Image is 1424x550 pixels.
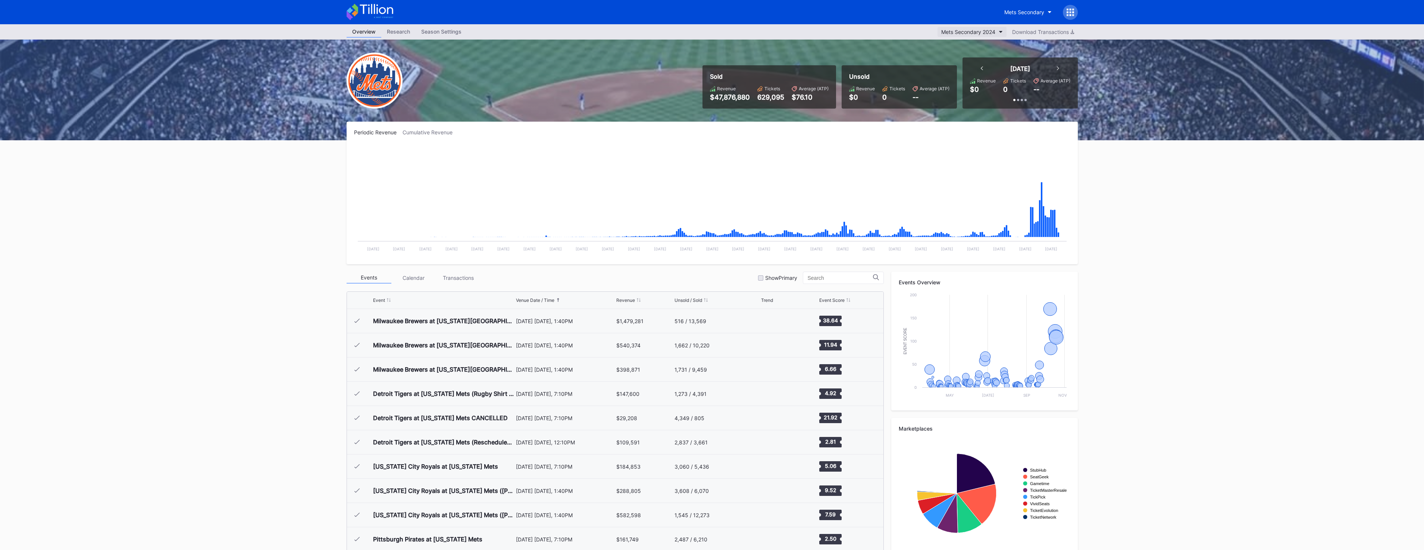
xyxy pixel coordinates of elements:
text: [DATE] [471,247,483,251]
text: [DATE] [941,247,953,251]
div: $1,479,281 [616,318,644,324]
div: [DATE] [DATE], 1:40PM [516,366,615,373]
text: 21.92 [824,414,838,421]
div: Trend [761,297,773,303]
svg: Chart title [761,360,783,379]
div: Tickets [889,86,905,91]
button: Mets Secondary [999,5,1057,19]
div: Sold [710,73,829,80]
text: [DATE] [680,247,692,251]
div: $76.10 [792,93,829,101]
svg: Chart title [899,291,1070,403]
text: VividSeats [1030,501,1050,506]
div: [DATE] [1010,65,1030,72]
div: [DATE] [DATE], 1:40PM [516,512,615,518]
div: -- [913,93,949,101]
div: Event Score [819,297,845,303]
svg: Chart title [761,506,783,524]
div: [DATE] [DATE], 1:40PM [516,318,615,324]
div: Event [373,297,385,303]
text: [DATE] [967,247,979,251]
text: [DATE] [393,247,405,251]
div: [US_STATE] City Royals at [US_STATE] Mets ([PERSON_NAME] Number Retirement) [373,511,514,519]
svg: Chart title [761,433,783,451]
div: Revenue [977,78,996,84]
a: Research [381,26,416,38]
svg: Chart title [761,384,783,403]
text: Nov [1058,393,1067,397]
text: [DATE] [888,247,901,251]
text: [DATE] [993,247,1005,251]
div: 1,273 / 4,391 [675,391,707,397]
text: [DATE] [863,247,875,251]
div: $540,374 [616,342,641,349]
text: TickPick [1030,495,1046,499]
text: 150 [910,316,917,320]
div: 3,608 / 6,070 [675,488,709,494]
text: [DATE] [628,247,640,251]
text: Sep [1023,393,1030,397]
div: $161,749 [616,536,639,543]
div: Mets Secondary 2024 [941,29,995,35]
div: [DATE] [DATE], 7:10PM [516,463,615,470]
div: 3,060 / 5,436 [675,463,709,470]
text: [DATE] [784,247,796,251]
div: Venue Date / Time [516,297,554,303]
text: TicketEvolution [1030,508,1058,513]
button: Download Transactions [1008,27,1078,37]
text: [DATE] [706,247,718,251]
text: Gametime [1030,481,1049,486]
div: $47,876,880 [710,93,750,101]
text: StubHub [1030,468,1046,472]
div: [DATE] [DATE], 7:10PM [516,391,615,397]
text: 2.81 [825,438,836,445]
text: 11.94 [824,341,837,348]
input: Search [808,275,873,281]
div: $0 [849,93,875,101]
text: [DATE] [419,247,431,251]
text: 9.52 [825,487,836,493]
a: Season Settings [416,26,467,38]
div: $147,600 [616,391,639,397]
div: Tickets [1010,78,1026,84]
div: 1,731 / 9,459 [675,366,707,373]
svg: Chart title [761,457,783,476]
svg: Chart title [761,530,783,549]
text: TicketNetwork [1030,515,1057,519]
div: [DATE] [DATE], 1:40PM [516,342,615,349]
div: Pittsburgh Pirates at [US_STATE] Mets [373,535,482,543]
div: $288,805 [616,488,641,494]
text: [DATE] [914,247,927,251]
text: [DATE] [758,247,770,251]
div: [DATE] [DATE], 1:40PM [516,488,615,494]
div: Events Overview [899,279,1070,285]
div: Unsold [849,73,949,80]
svg: Chart title [761,409,783,427]
div: [US_STATE] City Royals at [US_STATE] Mets ([PERSON_NAME] Bobblehead Giveaway) [373,487,514,494]
div: [DATE] [DATE], 12:10PM [516,439,615,446]
div: Calendar [391,272,436,284]
div: 0 [882,93,905,101]
text: May [946,393,954,397]
text: 6.66 [825,366,836,372]
div: $29,208 [616,415,637,421]
svg: Chart title [354,145,1070,257]
div: Revenue [856,86,875,91]
div: 1,662 / 10,220 [675,342,710,349]
a: Overview [347,26,381,38]
text: [DATE] [732,247,744,251]
div: 629,095 [757,93,784,101]
div: Milwaukee Brewers at [US_STATE][GEOGRAPHIC_DATA] [373,366,514,373]
svg: Chart title [761,481,783,500]
text: [DATE] [445,247,457,251]
div: Show Primary [765,275,797,281]
text: [DATE] [1045,247,1057,251]
img: New-York-Mets-Transparent.png [347,53,403,109]
text: 38.64 [823,317,838,324]
text: 100 [910,339,917,343]
text: [DATE] [523,247,536,251]
div: Milwaukee Brewers at [US_STATE][GEOGRAPHIC_DATA] (Rescheduled from 3/28) (Opening Day) [373,317,514,325]
div: Detroit Tigers at [US_STATE] Mets (Rescheduled from 4/2) (Doubleheader) [373,438,514,446]
text: [DATE] [497,247,510,251]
